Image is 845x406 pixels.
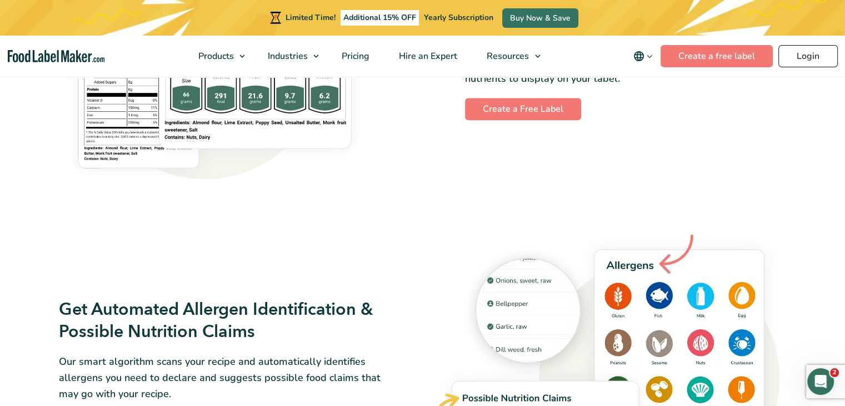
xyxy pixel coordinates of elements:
[472,36,546,77] a: Resources
[264,50,309,62] span: Industries
[184,36,251,77] a: Products
[661,45,773,67] a: Create a free label
[396,50,458,62] span: Hire an Expert
[59,354,381,402] p: Our smart algorithm scans your recipe and automatically identifies allergens you need to declare ...
[830,368,839,377] span: 2
[384,36,469,77] a: Hire an Expert
[338,50,371,62] span: Pricing
[502,8,578,28] a: Buy Now & Save
[253,36,324,77] a: Industries
[807,368,834,395] iframe: Intercom live chat
[327,36,382,77] a: Pricing
[286,12,336,23] span: Limited Time!
[59,299,381,343] h3: Get Automated Allergen Identification & Possible Nutrition Claims
[195,50,235,62] span: Products
[424,12,493,23] span: Yearly Subscription
[465,98,581,120] a: Create a Free Label
[778,45,838,67] a: Login
[341,10,419,26] span: Additional 15% OFF
[483,50,530,62] span: Resources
